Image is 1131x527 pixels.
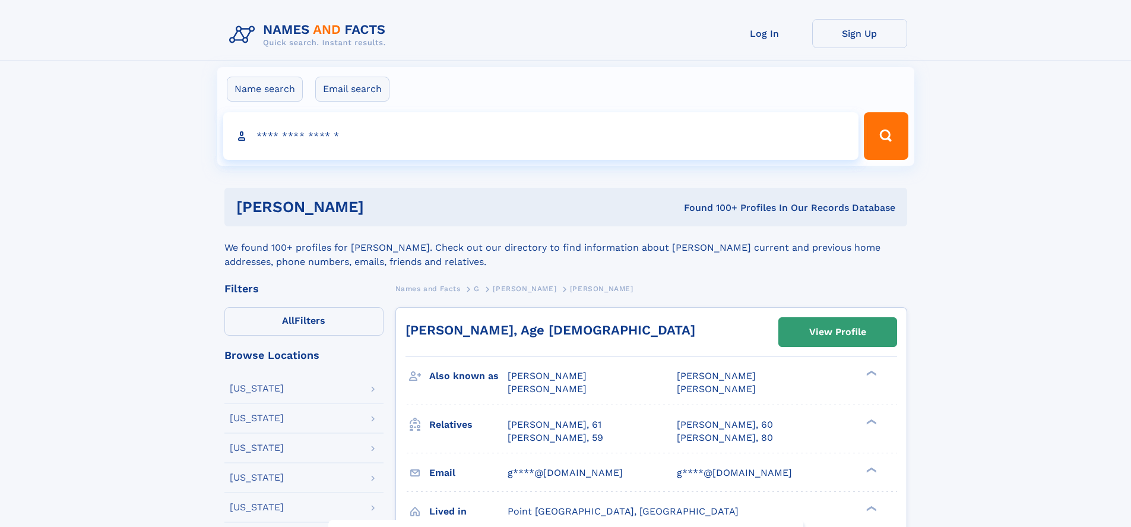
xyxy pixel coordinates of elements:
[224,19,395,51] img: Logo Names and Facts
[282,315,294,326] span: All
[429,501,508,522] h3: Lived in
[863,370,877,377] div: ❯
[236,200,524,214] h1: [PERSON_NAME]
[230,443,284,453] div: [US_STATE]
[429,415,508,435] h3: Relatives
[677,370,756,381] span: [PERSON_NAME]
[717,19,812,48] a: Log In
[508,418,601,431] a: [PERSON_NAME], 61
[315,77,389,102] label: Email search
[508,506,739,517] span: Point [GEOGRAPHIC_DATA], [GEOGRAPHIC_DATA]
[224,226,907,269] div: We found 100+ profiles for [PERSON_NAME]. Check out our directory to find information about [PERS...
[864,112,908,160] button: Search Button
[474,281,480,296] a: G
[224,307,384,336] label: Filters
[230,473,284,482] div: [US_STATE]
[863,418,877,425] div: ❯
[809,318,866,346] div: View Profile
[227,77,303,102] label: Name search
[230,503,284,512] div: [US_STATE]
[508,431,603,444] a: [PERSON_NAME], 59
[493,281,556,296] a: [PERSON_NAME]
[524,201,895,214] div: Found 100+ Profiles In Our Records Database
[395,281,461,296] a: Names and Facts
[570,285,633,293] span: [PERSON_NAME]
[230,414,284,423] div: [US_STATE]
[812,19,907,48] a: Sign Up
[863,466,877,474] div: ❯
[863,504,877,512] div: ❯
[223,112,859,160] input: search input
[405,323,695,337] a: [PERSON_NAME], Age [DEMOGRAPHIC_DATA]
[677,431,773,444] a: [PERSON_NAME], 80
[224,283,384,294] div: Filters
[493,285,556,293] span: [PERSON_NAME]
[230,384,284,393] div: [US_STATE]
[508,383,587,395] span: [PERSON_NAME]
[508,370,587,381] span: [PERSON_NAME]
[224,350,384,361] div: Browse Locations
[429,366,508,386] h3: Also known as
[429,463,508,483] h3: Email
[779,318,896,346] a: View Profile
[677,418,773,431] a: [PERSON_NAME], 60
[474,285,480,293] span: G
[677,383,756,395] span: [PERSON_NAME]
